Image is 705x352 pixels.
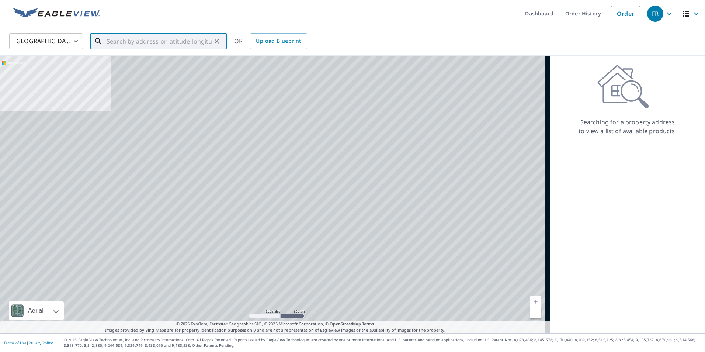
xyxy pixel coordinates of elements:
[647,6,663,22] div: FR
[13,8,100,19] img: EV Logo
[234,33,307,49] div: OR
[256,37,301,46] span: Upload Blueprint
[578,118,677,135] p: Searching for a property address to view a list of available products.
[611,6,640,21] a: Order
[26,301,46,320] div: Aerial
[176,321,374,327] span: © 2025 TomTom, Earthstar Geographics SIO, © 2025 Microsoft Corporation, ©
[530,307,541,318] a: Current Level 5, Zoom Out
[64,337,701,348] p: © 2025 Eagle View Technologies, Inc. and Pictometry International Corp. All Rights Reserved. Repo...
[9,31,83,52] div: [GEOGRAPHIC_DATA]
[212,36,222,46] button: Clear
[4,340,27,345] a: Terms of Use
[29,340,53,345] a: Privacy Policy
[107,31,212,52] input: Search by address or latitude-longitude
[330,321,361,327] a: OpenStreetMap
[250,33,307,49] a: Upload Blueprint
[530,296,541,307] a: Current Level 5, Zoom In
[362,321,374,327] a: Terms
[4,341,53,345] p: |
[9,301,64,320] div: Aerial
